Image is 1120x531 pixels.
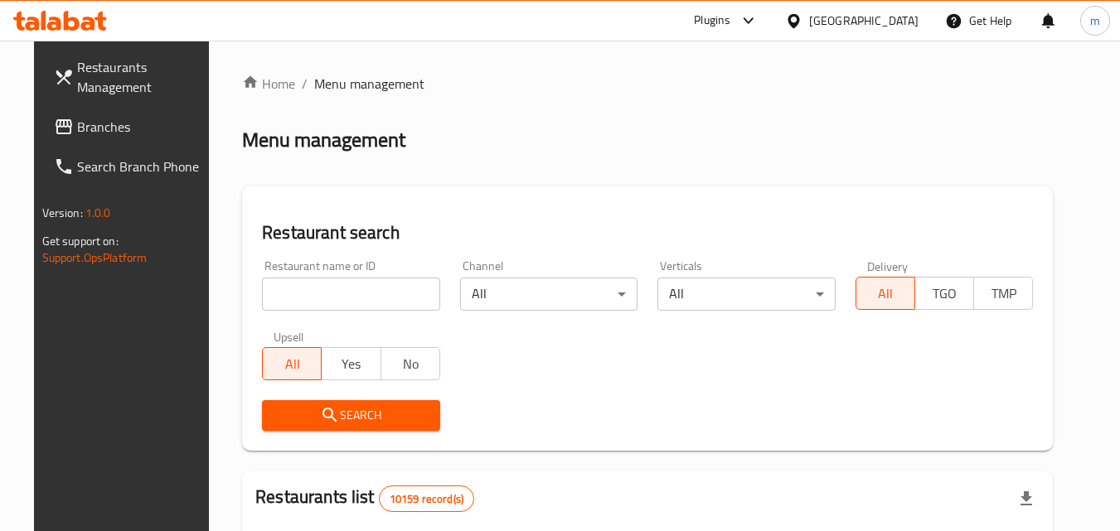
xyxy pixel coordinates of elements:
[1006,479,1046,519] div: Export file
[77,57,208,97] span: Restaurants Management
[914,277,974,310] button: TGO
[388,352,434,376] span: No
[863,282,909,306] span: All
[380,491,473,507] span: 10159 record(s)
[242,74,295,94] a: Home
[1090,12,1100,30] span: m
[262,278,440,311] input: Search for restaurant name or ID..
[314,74,424,94] span: Menu management
[85,202,111,224] span: 1.0.0
[262,220,1033,245] h2: Restaurant search
[981,282,1026,306] span: TMP
[269,352,315,376] span: All
[275,405,427,426] span: Search
[379,485,474,512] div: Total records count
[381,347,440,380] button: No
[973,277,1033,310] button: TMP
[867,260,909,272] label: Delivery
[42,247,148,268] a: Support.OpsPlatform
[42,202,83,224] span: Version:
[657,278,836,311] div: All
[302,74,308,94] li: /
[242,127,405,153] h2: Menu management
[274,331,304,342] label: Upsell
[809,12,919,30] div: [GEOGRAPHIC_DATA]
[41,107,221,147] a: Branches
[255,485,474,512] h2: Restaurants list
[321,347,381,380] button: Yes
[262,400,440,431] button: Search
[694,11,730,31] div: Plugins
[41,47,221,107] a: Restaurants Management
[922,282,967,306] span: TGO
[41,147,221,186] a: Search Branch Phone
[856,277,915,310] button: All
[328,352,374,376] span: Yes
[77,157,208,176] span: Search Branch Phone
[42,230,119,252] span: Get support on:
[460,278,638,311] div: All
[242,74,1053,94] nav: breadcrumb
[77,117,208,137] span: Branches
[262,347,322,380] button: All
